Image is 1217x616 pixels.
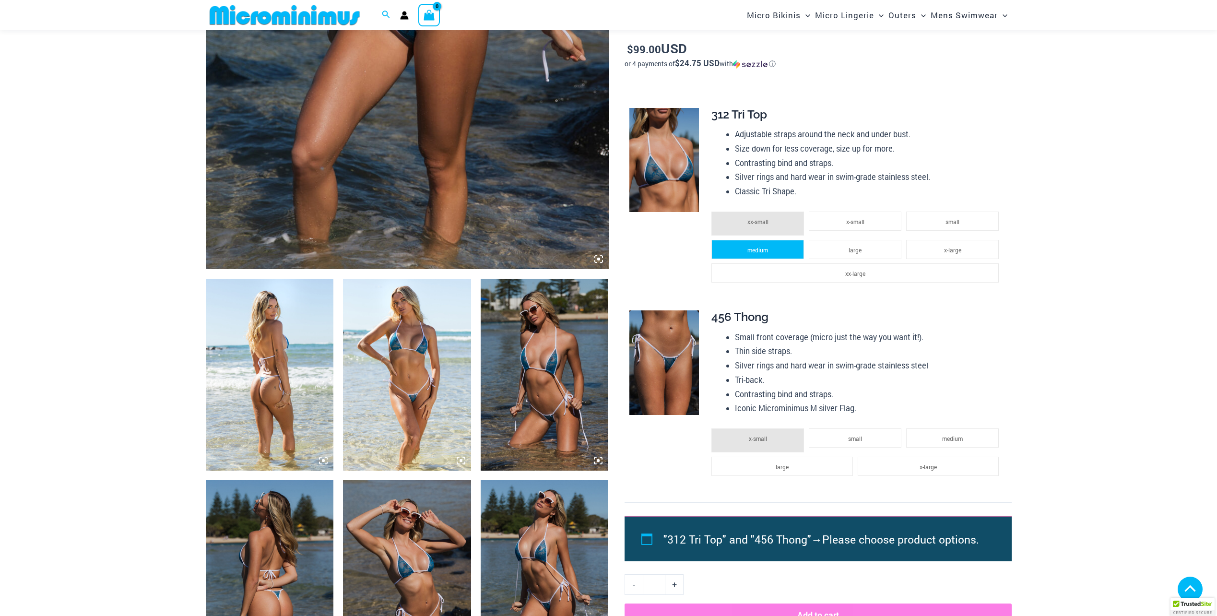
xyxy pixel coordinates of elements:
[749,435,767,442] span: x-small
[747,218,768,225] span: xx-small
[886,3,928,27] a: OutersMenu ToggleMenu Toggle
[735,170,1004,184] li: Silver rings and hard wear in swim-grade stainless steel.
[206,4,364,26] img: MM SHOP LOGO FLAT
[822,532,979,546] span: Please choose product options.
[916,3,926,27] span: Menu Toggle
[663,532,811,546] span: "312 Tri Top" and "456 Thong"
[848,435,862,442] span: small
[735,330,1004,344] li: Small front coverage (micro just the way you want it!).
[735,373,1004,387] li: Tri-back.
[942,435,963,442] span: medium
[813,3,886,27] a: Micro LingerieMenu ToggleMenu Toggle
[733,60,768,69] img: Sezzle
[931,3,998,27] span: Mens Swimwear
[382,9,390,22] a: Search icon link
[815,3,874,27] span: Micro Lingerie
[665,574,684,594] a: +
[874,3,884,27] span: Menu Toggle
[481,279,609,471] img: Waves Breaking Ocean 312 Top 456 Bottom
[400,11,409,20] a: Account icon link
[711,310,768,324] span: 456 Thong
[343,279,471,471] img: Waves Breaking Ocean 312 Top 456 Bottom
[809,240,901,259] li: large
[735,142,1004,156] li: Size down for less coverage, size up for more.
[711,212,804,236] li: xx-small
[846,218,864,225] span: x-small
[809,428,901,448] li: small
[735,358,1004,373] li: Silver rings and hard wear in swim-grade stainless steel
[735,184,1004,199] li: Classic Tri Shape.
[629,108,699,213] img: Waves Breaking Ocean 312 Top
[920,463,937,471] span: x-large
[906,212,999,231] li: small
[998,3,1007,27] span: Menu Toggle
[711,240,804,259] li: medium
[625,41,1011,57] p: USD
[735,156,1004,170] li: Contrasting bind and straps.
[743,1,1012,29] nav: Site Navigation
[711,428,804,452] li: x-small
[735,127,1004,142] li: Adjustable straps around the neck and under bust.
[845,270,865,277] span: xx-large
[663,528,990,550] li: →
[625,59,1011,69] div: or 4 payments of with
[627,42,661,56] bdi: 99.00
[1170,598,1215,616] div: TrustedSite Certified
[711,263,999,283] li: xx-large
[747,246,768,254] span: medium
[776,463,789,471] span: large
[944,246,961,254] span: x-large
[625,574,643,594] a: -
[735,387,1004,402] li: Contrasting bind and straps.
[906,240,999,259] li: x-large
[629,310,699,415] img: Waves Breaking Ocean 456 Bottom
[643,574,665,594] input: Product quantity
[206,279,334,471] img: Waves Breaking Ocean 312 Top 456 Bottom
[675,58,720,69] span: $24.75 USD
[928,3,1010,27] a: Mens SwimwearMenu ToggleMenu Toggle
[735,401,1004,415] li: Iconic Microminimus M silver Flag.
[888,3,916,27] span: Outers
[711,107,767,121] span: 312 Tri Top
[711,457,852,476] li: large
[801,3,810,27] span: Menu Toggle
[945,218,959,225] span: small
[906,428,999,448] li: medium
[809,212,901,231] li: x-small
[625,59,1011,69] div: or 4 payments of$24.75 USDwithSezzle Click to learn more about Sezzle
[735,344,1004,358] li: Thin side straps.
[418,4,440,26] a: View Shopping Cart, empty
[747,3,801,27] span: Micro Bikinis
[858,457,999,476] li: x-large
[627,42,633,56] span: $
[849,246,862,254] span: large
[744,3,813,27] a: Micro BikinisMenu ToggleMenu Toggle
